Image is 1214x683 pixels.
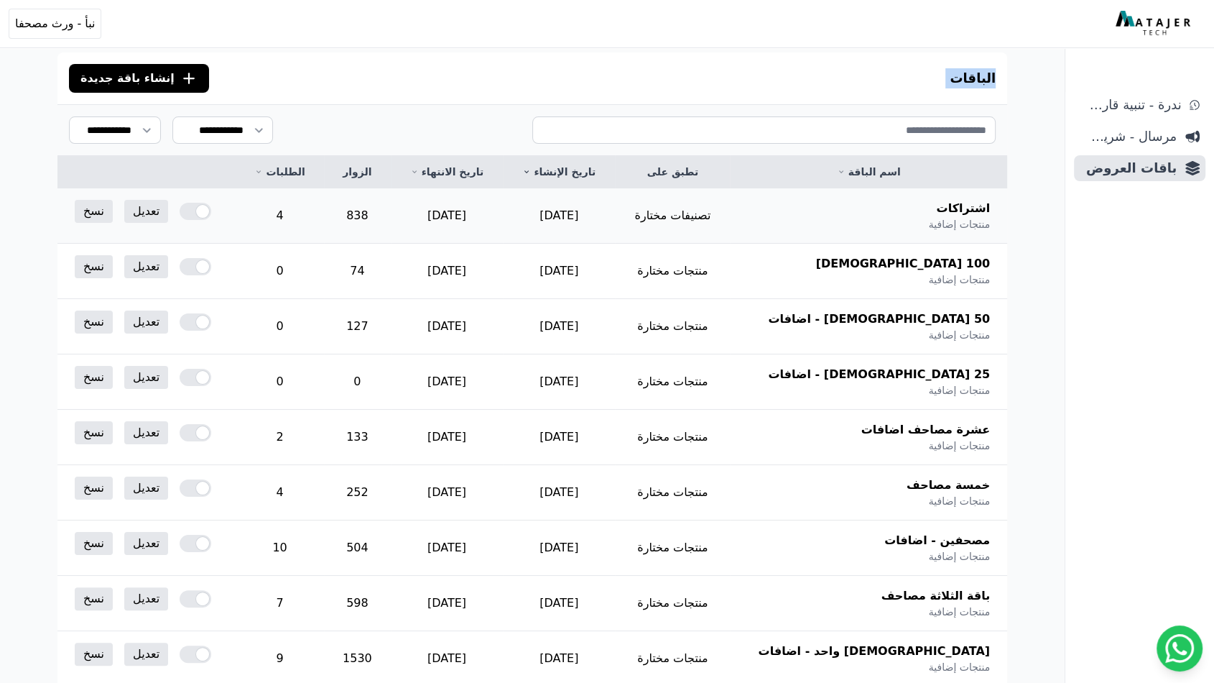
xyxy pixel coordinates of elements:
[936,200,990,217] span: اشتراكات
[75,311,113,334] a: نسخ
[929,605,990,619] span: منتجات إضافية
[929,549,990,564] span: منتجات إضافية
[503,521,615,576] td: [DATE]
[391,465,504,521] td: [DATE]
[929,383,990,398] span: منتجات إضافية
[124,255,168,278] a: تعديل
[884,532,990,549] span: مصحفين - اضافات
[236,521,324,576] td: 10
[950,68,996,88] h3: الباقات
[929,328,990,342] span: منتجات إضافية
[503,576,615,631] td: [DATE]
[324,299,390,354] td: 127
[391,299,504,354] td: [DATE]
[881,587,990,605] span: باقة الثلاثة مصاحف
[758,643,990,660] span: [DEMOGRAPHIC_DATA] واحد - اضافات
[615,465,730,521] td: منتجات مختارة
[75,532,113,555] a: نسخ
[615,354,730,410] td: منتجات مختارة
[236,410,324,465] td: 2
[929,439,990,453] span: منتجات إضافية
[75,587,113,610] a: نسخ
[124,421,168,444] a: تعديل
[69,64,209,93] button: إنشاء باقة جديدة
[816,255,990,272] span: 100 [DEMOGRAPHIC_DATA]
[324,465,390,521] td: 252
[503,410,615,465] td: [DATE]
[124,643,168,666] a: تعديل
[1080,95,1181,115] span: ندرة - تنبية قارب علي النفاذ
[615,521,730,576] td: منتجات مختارة
[768,311,990,328] span: 50 [DEMOGRAPHIC_DATA] - اضافات
[75,255,113,278] a: نسخ
[236,244,324,299] td: 0
[408,165,486,179] a: تاريخ الانتهاء
[615,244,730,299] td: منتجات مختارة
[253,165,307,179] a: الطلبات
[929,217,990,232] span: منتجات إضافية
[929,494,990,508] span: منتجات إضافية
[503,465,615,521] td: [DATE]
[75,200,113,223] a: نسخ
[80,70,175,87] span: إنشاء باقة جديدة
[391,521,504,576] td: [DATE]
[929,272,990,287] span: منتجات إضافية
[391,244,504,299] td: [DATE]
[768,366,990,383] span: 25 [DEMOGRAPHIC_DATA] - اضافات
[503,244,615,299] td: [DATE]
[324,576,390,631] td: 598
[15,15,95,32] span: نبأ - ورث مصحفا
[615,156,730,188] th: تطبق على
[929,660,990,674] span: منتجات إضافية
[503,299,615,354] td: [DATE]
[615,410,730,465] td: منتجات مختارة
[236,576,324,631] td: 7
[236,465,324,521] td: 4
[391,188,504,244] td: [DATE]
[861,421,990,439] span: عشرة مصاحف اضافات
[615,188,730,244] td: تصنيفات مختارة
[324,354,390,410] td: 0
[236,188,324,244] td: 4
[1116,11,1194,37] img: MatajerTech Logo
[615,576,730,631] td: منتجات مختارة
[75,477,113,500] a: نسخ
[747,165,990,179] a: اسم الباقة
[124,311,168,334] a: تعديل
[124,477,168,500] a: تعديل
[124,366,168,389] a: تعديل
[324,521,390,576] td: 504
[907,477,990,494] span: خمسة مصاحف
[124,587,168,610] a: تعديل
[503,354,615,410] td: [DATE]
[75,366,113,389] a: نسخ
[124,532,168,555] a: تعديل
[75,421,113,444] a: نسخ
[1080,158,1177,178] span: باقات العروض
[615,299,730,354] td: منتجات مختارة
[236,299,324,354] td: 0
[391,576,504,631] td: [DATE]
[520,165,598,179] a: تاريخ الإنشاء
[324,244,390,299] td: 74
[75,643,113,666] a: نسخ
[9,9,101,39] button: نبأ - ورث مصحفا
[324,188,390,244] td: 838
[391,354,504,410] td: [DATE]
[503,188,615,244] td: [DATE]
[236,354,324,410] td: 0
[124,200,168,223] a: تعديل
[324,410,390,465] td: 133
[1080,127,1177,147] span: مرسال - شريط دعاية
[324,156,390,188] th: الزوار
[391,410,504,465] td: [DATE]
